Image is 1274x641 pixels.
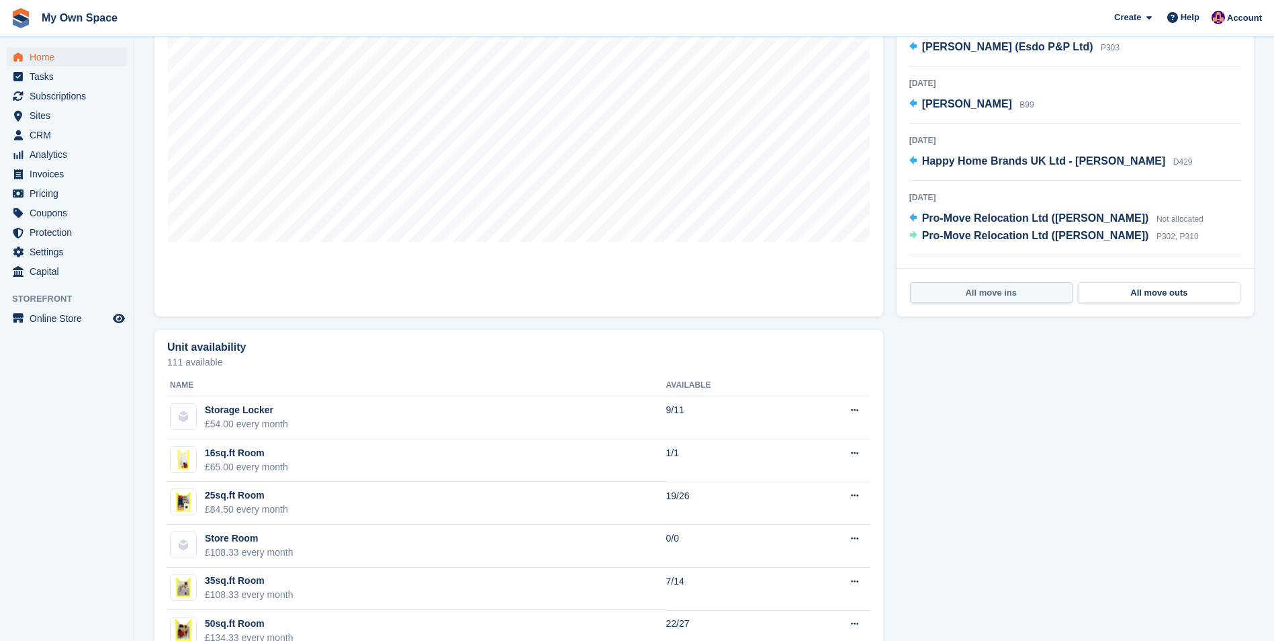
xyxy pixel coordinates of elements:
[205,617,293,631] div: 50sq.ft Room
[30,184,110,203] span: Pricing
[30,126,110,144] span: CRM
[666,568,792,611] td: 7/14
[922,41,1093,52] span: [PERSON_NAME] (Esdo P&P Ltd)
[909,210,1203,228] a: Pro-Move Relocation Ltd ([PERSON_NAME]) Not allocated
[666,482,792,525] td: 19/26
[30,309,110,328] span: Online Store
[922,212,1149,224] span: Pro-Move Relocation Ltd ([PERSON_NAME])
[909,77,1241,89] div: [DATE]
[30,145,110,164] span: Analytics
[7,67,127,86] a: menu
[7,204,127,222] a: menu
[7,106,127,125] a: menu
[909,39,1120,56] a: [PERSON_NAME] (Esdo P&P Ltd) P303
[7,262,127,281] a: menu
[909,134,1241,146] div: [DATE]
[205,446,288,460] div: 16sq.ft Room
[30,204,110,222] span: Coupons
[7,309,127,328] a: menu
[7,145,127,164] a: menu
[666,525,792,568] td: 0/0
[205,546,293,560] div: £108.33 every month
[205,588,293,602] div: £108.33 every month
[171,447,196,472] img: 16ft-storage-room-front-2.png
[7,243,127,261] a: menu
[36,7,123,29] a: My Own Space
[111,310,127,327] a: Preview store
[1019,100,1034,110] span: B99
[30,223,110,242] span: Protection
[205,417,288,431] div: £54.00 every month
[171,489,196,515] img: 25sqft_storage_room-front-3.png
[171,404,196,429] img: blank-unit-type-icon-ffbac7b88ba66c5e286b0e438baccc4b9c83835d4c34f86887a83fc20ec27e7b.svg
[205,460,288,474] div: £65.00 every month
[205,488,288,503] div: 25sq.ft Room
[666,439,792,482] td: 1/1
[7,223,127,242] a: menu
[922,155,1166,167] span: Happy Home Brands UK Ltd - [PERSON_NAME]
[1114,11,1141,24] span: Create
[11,8,31,28] img: stora-icon-8386f47178a22dfd0bd8f6a31ec36ba5ce8667c1dd55bd0f319d3a0aa187defe.svg
[909,153,1193,171] a: Happy Home Brands UK Ltd - [PERSON_NAME] D429
[910,282,1073,304] a: All move ins
[30,106,110,125] span: Sites
[909,96,1034,114] a: [PERSON_NAME] B99
[909,228,1199,245] a: Pro-Move Relocation Ltd ([PERSON_NAME]) P302, P310
[666,375,792,396] th: Available
[909,191,1241,204] div: [DATE]
[30,67,110,86] span: Tasks
[30,243,110,261] span: Settings
[1156,232,1199,241] span: P302, P310
[1212,11,1225,24] img: Sergio Tartaglia
[205,574,293,588] div: 35sq.ft Room
[30,48,110,67] span: Home
[1156,214,1203,224] span: Not allocated
[205,531,293,546] div: Store Room
[1101,43,1120,52] span: P303
[205,503,288,517] div: £84.50 every month
[30,262,110,281] span: Capital
[1173,157,1193,167] span: D429
[922,98,1012,110] span: [PERSON_NAME]
[30,165,110,183] span: Invoices
[167,341,246,353] h2: Unit availability
[1078,282,1240,304] a: All move outs
[171,574,196,600] img: 35sqft_storage_room-front-3.png
[909,266,1241,278] div: [DATE]
[7,184,127,203] a: menu
[171,532,196,558] img: blank-unit-type-icon-ffbac7b88ba66c5e286b0e438baccc4b9c83835d4c34f86887a83fc20ec27e7b.svg
[30,87,110,105] span: Subscriptions
[167,357,870,367] p: 111 available
[1181,11,1199,24] span: Help
[666,396,792,439] td: 9/11
[1227,11,1262,25] span: Account
[205,403,288,417] div: Storage Locker
[7,165,127,183] a: menu
[7,48,127,67] a: menu
[922,230,1149,241] span: Pro-Move Relocation Ltd ([PERSON_NAME])
[7,126,127,144] a: menu
[7,87,127,105] a: menu
[167,375,666,396] th: Name
[12,292,134,306] span: Storefront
